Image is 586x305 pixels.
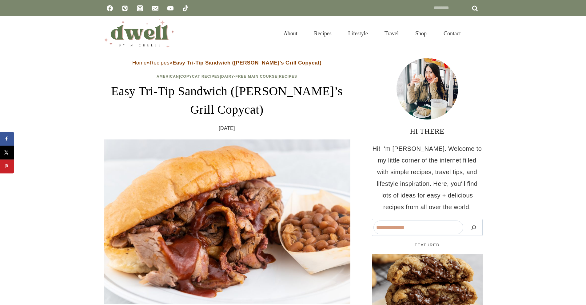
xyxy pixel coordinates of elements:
[275,23,306,44] a: About
[248,74,277,79] a: Main Course
[472,28,483,39] button: View Search Form
[132,60,147,66] a: Home
[372,242,483,248] h5: FEATURED
[104,19,174,48] img: DWELL by michelle
[104,139,350,304] img: bbq barbeque grilled tri tip beef sandwich ( copycat mike's grill recipe) in fresno co copycat. S...
[157,74,297,79] span: | | | |
[279,74,297,79] a: Recipes
[119,2,131,14] a: Pinterest
[149,2,161,14] a: Email
[372,126,483,137] h3: HI THERE
[180,74,220,79] a: Copycat Recipes
[435,23,469,44] a: Contact
[306,23,340,44] a: Recipes
[104,82,350,119] h1: Easy Tri-Tip Sandwich ([PERSON_NAME]’s Grill Copycat)
[221,74,246,79] a: Dairy-Free
[104,2,116,14] a: Facebook
[132,60,321,66] span: » »
[340,23,376,44] a: Lifestyle
[157,74,179,79] a: American
[376,23,407,44] a: Travel
[407,23,435,44] a: Shop
[466,221,481,234] button: Search
[134,2,146,14] a: Instagram
[173,60,321,66] strong: Easy Tri-Tip Sandwich ([PERSON_NAME]’s Grill Copycat)
[275,23,469,44] nav: Primary Navigation
[164,2,177,14] a: YouTube
[179,2,192,14] a: TikTok
[219,124,235,133] time: [DATE]
[150,60,169,66] a: Recipes
[372,143,483,213] p: Hi! I'm [PERSON_NAME]. Welcome to my little corner of the internet filled with simple recipes, tr...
